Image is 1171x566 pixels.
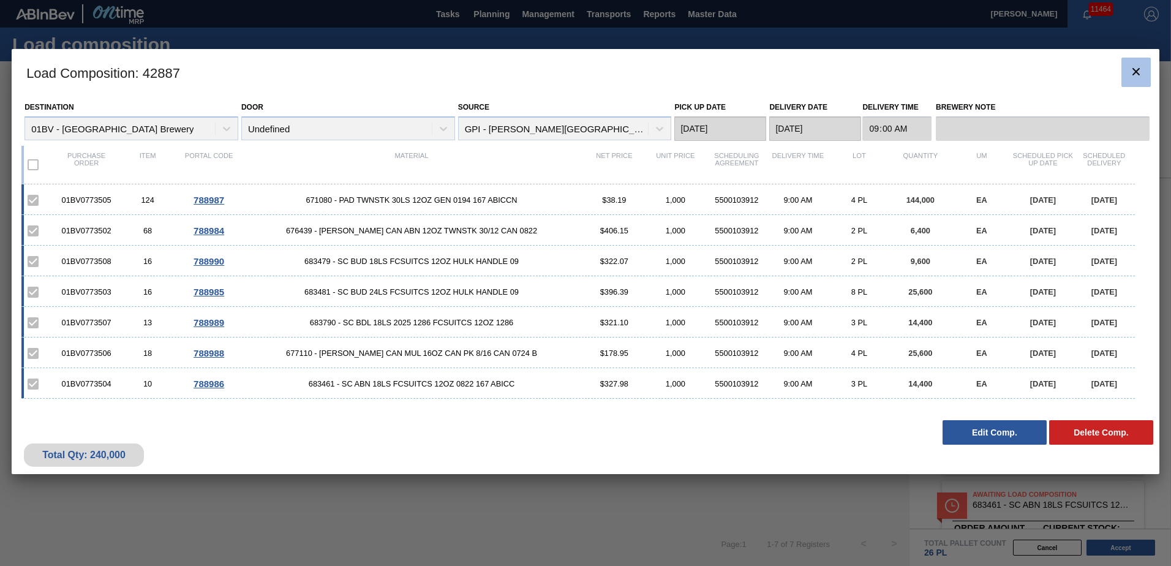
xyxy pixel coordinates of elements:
div: 16 [117,257,178,266]
span: [DATE] [1091,287,1117,296]
span: 683481 - SC BUD 24LS FCSUITCS 12OZ HULK HANDLE 09 [239,287,584,296]
label: Delivery Time [862,99,932,116]
div: Go to Order [178,379,239,389]
div: 16 [117,287,178,296]
div: Go to Order [178,317,239,328]
div: Net Price [584,152,645,178]
span: EA [976,349,987,358]
span: [DATE] [1091,226,1117,235]
div: 68 [117,226,178,235]
span: [DATE] [1091,195,1117,205]
span: 788988 [194,348,224,358]
span: EA [976,318,987,327]
label: Pick up Date [674,103,726,111]
span: 788986 [194,379,224,389]
span: [DATE] [1030,257,1056,266]
span: [DATE] [1030,349,1056,358]
div: Delivery Time [767,152,829,178]
div: 5500103912 [706,287,767,296]
div: 1,000 [645,257,706,266]
div: 9:00 AM [767,257,829,266]
div: 1,000 [645,287,706,296]
span: 683790 - SC BDL 18LS 2025 1286 FCSUITCS 12OZ 1286 [239,318,584,327]
div: 2 PL [829,226,890,235]
div: 01BV0773507 [56,318,117,327]
div: Scheduled Delivery [1074,152,1135,178]
div: $322.07 [584,257,645,266]
label: Brewery Note [936,99,1150,116]
div: 9:00 AM [767,349,829,358]
span: 14,400 [908,379,932,388]
span: 6,400 [911,226,930,235]
div: Purchase order [56,152,117,178]
div: $321.10 [584,318,645,327]
span: 788987 [194,195,224,205]
div: Lot [829,152,890,178]
div: Quantity [890,152,951,178]
span: [DATE] [1091,318,1117,327]
div: 1,000 [645,226,706,235]
span: EA [976,379,987,388]
div: 5500103912 [706,195,767,205]
div: 5500103912 [706,318,767,327]
div: 01BV0773502 [56,226,117,235]
span: EA [976,195,987,205]
div: Go to Order [178,348,239,358]
div: 13 [117,318,178,327]
div: 01BV0773504 [56,379,117,388]
span: EA [976,287,987,296]
span: EA [976,257,987,266]
div: 9:00 AM [767,226,829,235]
span: [DATE] [1030,226,1056,235]
span: [DATE] [1091,349,1117,358]
span: 788990 [194,256,224,266]
span: [DATE] [1030,287,1056,296]
div: Unit Price [645,152,706,178]
span: [DATE] [1030,318,1056,327]
div: Item [117,152,178,178]
div: $396.39 [584,287,645,296]
div: 01BV0773506 [56,349,117,358]
span: [DATE] [1030,195,1056,205]
span: EA [976,226,987,235]
span: 671080 - PAD TWNSTK 30LS 12OZ GEN 0194 167 ABICCN [239,195,584,205]
div: 18 [117,349,178,358]
label: Source [458,103,489,111]
div: 9:00 AM [767,318,829,327]
div: 01BV0773505 [56,195,117,205]
span: 788984 [194,225,224,236]
div: 1,000 [645,379,706,388]
div: 4 PL [829,349,890,358]
button: Delete Comp. [1049,420,1153,445]
div: 3 PL [829,379,890,388]
div: 5500103912 [706,349,767,358]
input: mm/dd/yyyy [674,116,766,141]
div: Go to Order [178,225,239,236]
span: 788985 [194,287,224,297]
div: $38.19 [584,195,645,205]
span: 14,400 [908,318,932,327]
div: 5500103912 [706,379,767,388]
div: 4 PL [829,195,890,205]
div: 1,000 [645,195,706,205]
span: 9,600 [911,257,930,266]
h3: Load Composition : 42887 [12,49,1159,96]
div: Scheduling Agreement [706,152,767,178]
div: Portal code [178,152,239,178]
span: 683479 - SC BUD 18LS FCSUITCS 12OZ HULK HANDLE 09 [239,257,584,266]
div: 01BV0773503 [56,287,117,296]
label: Door [241,103,263,111]
div: $178.95 [584,349,645,358]
div: Go to Order [178,195,239,205]
span: 788989 [194,317,224,328]
button: Edit Comp. [943,420,1047,445]
span: [DATE] [1091,379,1117,388]
div: 1,000 [645,349,706,358]
span: 683461 - SC ABN 18LS FCSUITCS 12OZ 0822 167 ABICC [239,379,584,388]
div: 9:00 AM [767,379,829,388]
div: Total Qty: 240,000 [33,450,135,461]
div: 5500103912 [706,226,767,235]
div: 1,000 [645,318,706,327]
div: UM [951,152,1012,178]
div: 9:00 AM [767,195,829,205]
